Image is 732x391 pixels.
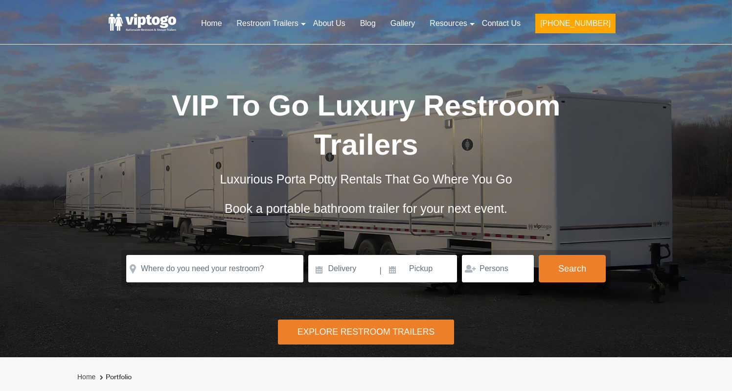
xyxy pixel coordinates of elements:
a: Restroom Trailers [229,13,306,34]
input: Delivery [308,255,378,282]
a: Contact Us [475,13,528,34]
button: Search [539,255,606,282]
span: Book a portable bathroom trailer for your next event. [225,202,507,215]
button: [PHONE_NUMBER] [535,14,616,33]
span: | [380,255,382,286]
div: Explore Restroom Trailers [278,320,454,345]
a: Blog [353,13,383,34]
a: Resources [422,13,474,34]
a: Gallery [383,13,423,34]
a: About Us [306,13,353,34]
span: Luxurious Porta Potty Rentals That Go Where You Go [220,172,512,186]
input: Pickup [383,255,457,282]
input: Where do you need your restroom? [126,255,303,282]
input: Persons [462,255,534,282]
a: Home [194,13,229,34]
span: VIP To Go Luxury Restroom Trailers [172,89,561,161]
a: [PHONE_NUMBER] [528,13,623,39]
